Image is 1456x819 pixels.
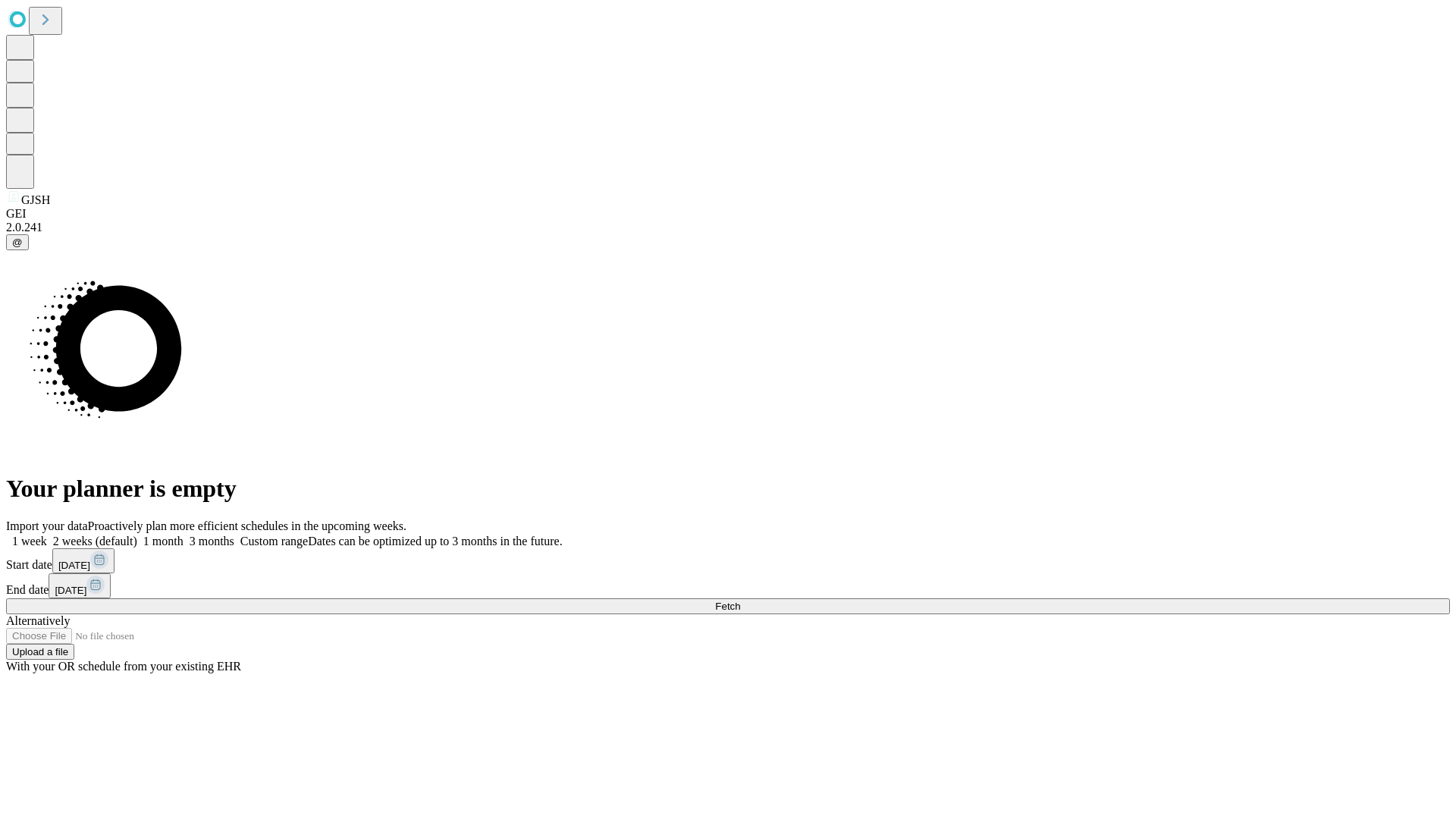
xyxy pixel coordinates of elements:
span: Dates can be optimized up to 3 months in the future. [308,535,562,548]
span: With your OR schedule from your existing EHR [6,660,241,673]
span: 2 weeks (default) [53,535,137,548]
h1: Your planner is empty [6,475,1450,503]
button: @ [6,234,29,250]
button: [DATE] [52,548,115,573]
button: Fetch [6,598,1450,614]
span: 3 months [190,535,234,548]
button: Upload a file [6,644,74,660]
span: Alternatively [6,614,70,627]
span: Import your data [6,519,88,532]
span: Proactively plan more efficient schedules in the upcoming weeks. [88,519,406,532]
span: 1 week [12,535,47,548]
span: [DATE] [58,560,90,571]
span: Fetch [715,601,740,612]
div: End date [6,573,1450,598]
span: 1 month [143,535,184,548]
span: [DATE] [55,585,86,596]
div: Start date [6,548,1450,573]
span: Custom range [240,535,308,548]
button: [DATE] [49,573,111,598]
span: GJSH [21,193,50,206]
div: GEI [6,207,1450,221]
div: 2.0.241 [6,221,1450,234]
span: @ [12,237,23,248]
